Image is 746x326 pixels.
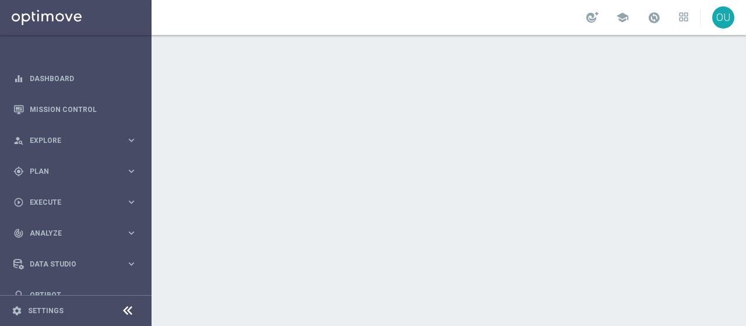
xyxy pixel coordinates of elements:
i: keyboard_arrow_right [126,197,137,208]
button: play_circle_outline Execute keyboard_arrow_right [13,198,138,207]
div: Explore [13,135,126,146]
i: keyboard_arrow_right [126,166,137,177]
button: track_changes Analyze keyboard_arrow_right [13,229,138,238]
div: Data Studio [13,259,126,269]
div: Execute [13,197,126,208]
i: keyboard_arrow_right [126,135,137,146]
i: equalizer [13,73,24,84]
button: Data Studio keyboard_arrow_right [13,260,138,269]
i: gps_fixed [13,166,24,177]
i: person_search [13,135,24,146]
div: Analyze [13,228,126,239]
button: person_search Explore keyboard_arrow_right [13,136,138,145]
button: equalizer Dashboard [13,74,138,83]
i: keyboard_arrow_right [126,258,137,269]
a: Dashboard [30,63,137,94]
button: gps_fixed Plan keyboard_arrow_right [13,167,138,176]
span: Plan [30,168,126,175]
span: Data Studio [30,261,126,268]
div: Dashboard [13,63,137,94]
button: Mission Control [13,105,138,114]
a: Optibot [30,279,137,310]
div: Optibot [13,279,137,310]
i: lightbulb [13,290,24,300]
div: Plan [13,166,126,177]
i: settings [12,306,22,316]
span: school [616,11,629,24]
span: Execute [30,199,126,206]
a: Mission Control [30,94,137,125]
button: lightbulb Optibot [13,290,138,300]
div: OU [712,6,734,29]
a: Settings [28,307,64,314]
span: Explore [30,137,126,144]
span: Analyze [30,230,126,237]
i: keyboard_arrow_right [126,227,137,239]
i: track_changes [13,228,24,239]
div: Mission Control [13,94,137,125]
i: play_circle_outline [13,197,24,208]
